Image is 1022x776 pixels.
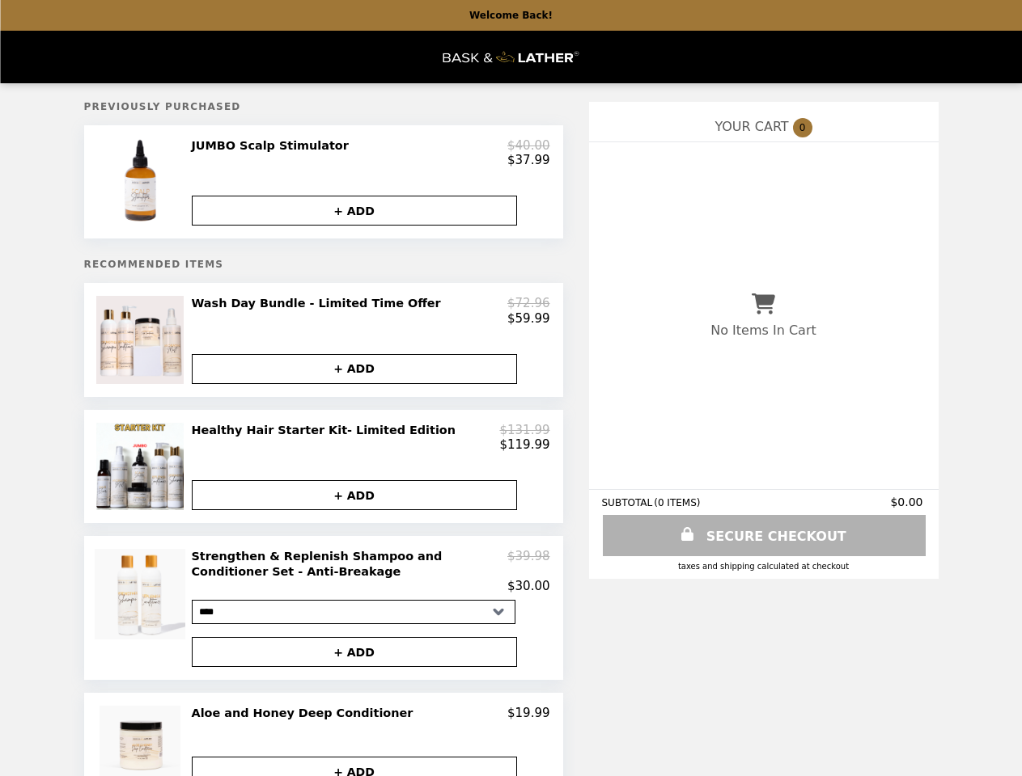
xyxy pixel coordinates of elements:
div: Taxes and Shipping calculated at checkout [602,562,926,571]
span: YOUR CART [715,119,788,134]
p: $119.99 [499,437,549,452]
p: No Items In Cart [710,323,816,338]
img: Healthy Hair Starter Kit- Limited Edition [96,423,188,510]
h5: Recommended Items [84,259,563,270]
button: + ADD [192,480,517,510]
p: $30.00 [507,579,550,593]
span: $0.00 [890,496,925,508]
p: $37.99 [507,153,550,167]
p: $72.96 [507,296,550,310]
h2: Healthy Hair Starter Kit- Limited Edition [192,423,463,437]
h2: JUMBO Scalp Stimulator [192,138,355,153]
img: Wash Day Bundle - Limited Time Offer [96,296,188,383]
button: + ADD [192,354,517,384]
h2: Aloe and Honey Deep Conditioner [192,706,420,720]
img: Strengthen & Replenish Shampoo and Conditioner Set - Anti-Breakage [95,549,189,639]
img: Brand Logo [443,40,579,74]
button: + ADD [192,196,517,226]
h2: Wash Day Bundle - Limited Time Offer [192,296,447,310]
h2: Strengthen & Replenish Shampoo and Conditioner Set - Anti-Breakage [192,549,508,579]
span: SUBTOTAL [602,497,655,508]
button: + ADD [192,637,517,667]
p: $19.99 [507,706,550,720]
p: $40.00 [507,138,550,153]
span: 0 [793,118,812,137]
p: $131.99 [499,423,549,437]
p: $39.98 [507,549,550,579]
img: JUMBO Scalp Stimulator [96,138,188,226]
p: Welcome Back! [469,10,553,21]
p: $59.99 [507,311,550,326]
h5: Previously Purchased [84,101,563,112]
select: Select a product variant [192,600,515,624]
span: ( 0 ITEMS ) [654,497,700,508]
